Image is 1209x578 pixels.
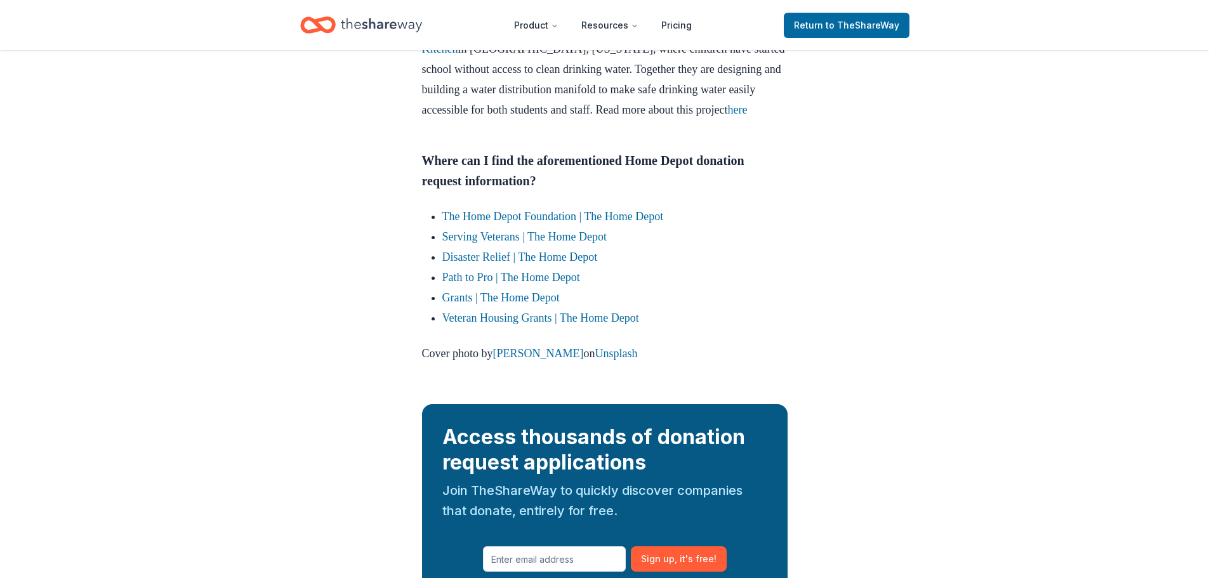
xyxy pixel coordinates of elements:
[728,103,748,116] a: here
[595,347,638,360] a: Unsplash
[571,13,649,38] button: Resources
[442,312,639,324] a: Veteran Housing Grants | The Home Depot
[442,271,580,284] a: Path to Pro | The Home Depot
[631,546,727,572] button: Sign up, it's free!
[442,480,767,521] div: Join TheShareWay to quickly discover companies that donate, entirely for free.
[504,10,702,40] nav: Main
[826,20,899,30] span: to TheShareWay
[504,13,569,38] button: Product
[483,546,626,572] input: Enter email address
[422,343,788,364] p: Cover photo by on
[651,13,702,38] a: Pricing
[422,150,788,191] h3: Where can I find the aforementioned Home Depot donation request information?
[442,251,598,263] a: Disaster Relief | The Home Depot
[422,18,788,120] p: Recently The Home Depot has partnered up with the nonprofit in [GEOGRAPHIC_DATA], [US_STATE], whe...
[442,230,607,243] a: Serving Veterans | The Home Depot
[784,13,909,38] a: Returnto TheShareWay
[442,291,560,304] a: Grants | The Home Depot
[442,424,767,475] div: Access thousands of donation request applications
[300,10,422,40] a: Home
[675,551,717,567] span: , it ' s free!
[493,347,584,360] a: [PERSON_NAME]
[794,18,899,33] span: Return
[442,210,664,223] a: The Home Depot Foundation | The Home Depot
